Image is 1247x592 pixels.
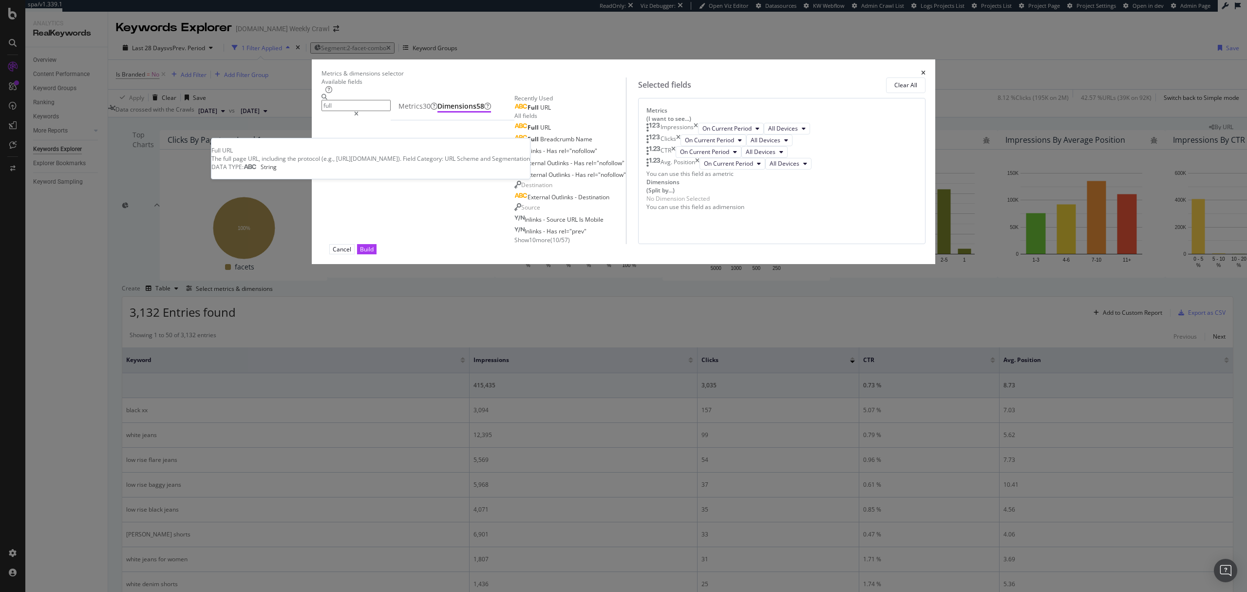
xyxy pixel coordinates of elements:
span: rel="nofollow" [587,171,626,179]
div: You can use this field as a dimension [646,203,917,211]
span: Outlinks [547,159,570,167]
span: Inlinks [525,147,543,155]
div: Clicks [661,134,676,146]
div: Build [360,245,374,253]
div: times [921,69,926,77]
button: On Current Period [699,158,765,170]
div: Selected fields [638,79,691,91]
span: External [528,193,551,201]
span: Has [574,159,586,167]
span: Has [575,171,587,179]
div: Recently Used [514,94,626,102]
button: On Current Period [698,123,764,134]
span: rel="nofollow" [586,159,624,167]
span: Has [547,227,559,235]
span: All Devices [751,136,780,144]
div: Metrics [646,106,917,123]
span: Inlinks [525,227,543,235]
div: CTRtimesOn Current PeriodAll Devices [646,146,917,158]
span: Outlinks [548,171,572,179]
div: CTR [661,146,671,158]
div: You can use this field as a metric [646,170,917,178]
div: Dimensions [437,101,491,111]
span: Internal [525,159,547,167]
span: - [543,227,547,235]
span: - [575,193,578,201]
span: All Devices [770,159,799,168]
div: (Split by...) [646,186,917,194]
span: DATA TYPE: [211,163,244,171]
span: All Devices [768,124,798,133]
span: On Current Period [685,136,734,144]
button: Clear All [886,77,926,93]
span: All Devices [746,148,775,156]
div: All fields [514,112,626,120]
div: Dimensions [646,178,917,194]
span: Show 10 more [514,236,550,244]
div: (I want to see...) [646,115,917,123]
span: External [525,171,548,179]
button: All Devices [741,146,788,158]
div: ImpressionstimesOn Current PeriodAll Devices [646,123,917,134]
div: No Dimension Selected [646,194,710,203]
span: Mobile [585,215,604,224]
button: On Current Period [680,134,746,146]
span: - [572,171,575,179]
span: Destination [521,181,552,189]
button: On Current Period [676,146,741,158]
div: ClickstimesOn Current PeriodAll Devices [646,134,917,146]
span: 30 [423,101,431,111]
span: - [543,147,547,155]
div: modal [312,59,935,264]
span: URL [567,215,579,224]
div: Full URL [211,146,530,154]
span: On Current Period [680,148,729,156]
div: Clear All [894,81,917,89]
button: All Devices [764,123,810,134]
div: Metrics & dimensions selector [321,69,404,77]
span: Full [528,103,540,112]
div: times [695,158,699,170]
span: rel="nofollow" [559,147,597,155]
input: Search by field name [321,100,391,111]
span: ( 10 / 57 ) [550,236,570,244]
button: All Devices [765,158,812,170]
span: Full [528,123,540,132]
span: Has [547,147,559,155]
div: brand label [476,101,484,111]
span: Breadcrumb [540,135,576,143]
div: times [676,134,680,146]
span: Source [521,203,540,211]
span: URL [540,103,551,112]
div: times [671,146,676,158]
div: times [694,123,698,134]
span: rel="prev" [559,227,586,235]
div: Avg. PositiontimesOn Current PeriodAll Devices [646,158,917,170]
span: Name [576,135,592,143]
span: Destination [578,193,609,201]
span: Full [528,135,540,143]
span: - [543,215,547,224]
span: Source [547,215,567,224]
span: - [570,159,574,167]
button: All Devices [746,134,793,146]
div: Metrics [398,101,437,111]
span: Inlinks [525,215,543,224]
div: Cancel [333,245,351,253]
span: On Current Period [702,124,752,133]
button: Build [357,244,377,254]
span: URL [540,123,551,132]
div: Impressions [661,123,694,134]
div: Avg. Position [661,158,695,170]
div: Available fields [321,77,626,86]
span: String [261,163,277,171]
div: The full page URL, including the protocol (e.g., [URL][DOMAIN_NAME]). Field Category: URL Scheme ... [211,154,530,163]
span: Is [579,215,585,224]
span: 58 [476,101,484,111]
button: Cancel [329,244,355,254]
div: brand label [423,101,431,111]
span: On Current Period [704,159,753,168]
div: Open Intercom Messenger [1214,559,1237,582]
span: Outlinks [551,193,575,201]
